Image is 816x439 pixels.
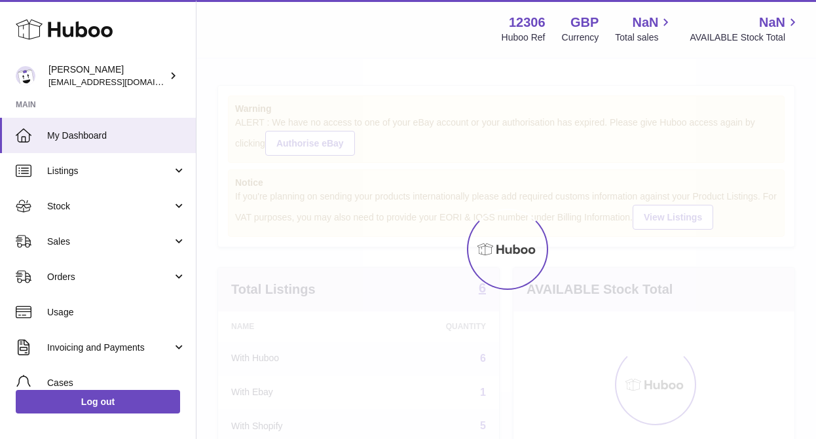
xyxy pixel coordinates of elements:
span: Cases [47,377,186,389]
span: Invoicing and Payments [47,342,172,354]
span: Usage [47,306,186,319]
span: [EMAIL_ADDRESS][DOMAIN_NAME] [48,77,193,87]
img: hello@otect.co [16,66,35,86]
span: Sales [47,236,172,248]
span: AVAILABLE Stock Total [690,31,800,44]
a: NaN AVAILABLE Stock Total [690,14,800,44]
a: NaN Total sales [615,14,673,44]
div: Currency [562,31,599,44]
a: Log out [16,390,180,413]
span: Total sales [615,31,673,44]
div: [PERSON_NAME] [48,63,166,88]
span: NaN [759,14,785,31]
strong: 12306 [509,14,546,31]
span: NaN [632,14,658,31]
strong: GBP [570,14,599,31]
span: Listings [47,165,172,177]
span: Orders [47,271,172,283]
span: My Dashboard [47,130,186,142]
span: Stock [47,200,172,213]
div: Huboo Ref [502,31,546,44]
